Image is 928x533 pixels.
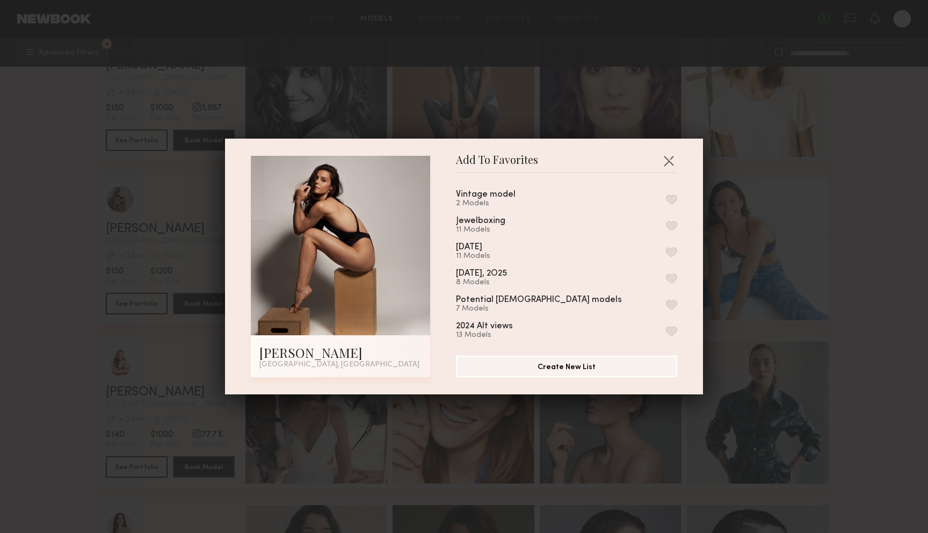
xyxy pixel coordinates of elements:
[456,252,508,261] div: 11 Models
[456,322,513,331] div: 2024 Alt views
[456,226,531,234] div: 11 Models
[456,331,539,340] div: 13 Models
[456,199,541,208] div: 2 Models
[456,296,622,305] div: Potential [DEMOGRAPHIC_DATA] models
[456,278,533,287] div: 8 Models
[456,305,648,313] div: 7 Models
[456,190,516,199] div: Vintage model
[456,356,677,377] button: Create New List
[259,361,422,369] div: [GEOGRAPHIC_DATA], [GEOGRAPHIC_DATA]
[456,243,482,252] div: [DATE]
[456,217,505,226] div: Jewelboxing
[456,156,538,172] span: Add To Favorites
[456,269,507,278] div: [DATE], 2O25
[259,344,422,361] div: [PERSON_NAME]
[660,152,677,169] button: Close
